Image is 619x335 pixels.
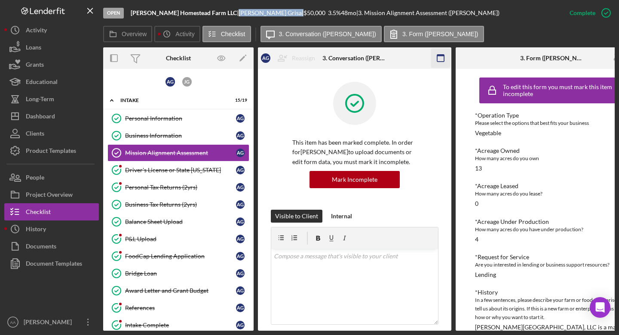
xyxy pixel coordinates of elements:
div: Mission Alignment Assessment [125,149,236,156]
button: Long-Term [4,90,99,108]
button: Checklist [4,203,99,220]
div: Lending [475,271,496,278]
div: Balance Sheet Upload [125,218,236,225]
div: Checklist [26,203,51,223]
label: Activity [175,31,194,37]
div: A G [236,131,245,140]
div: 3. Form ([PERSON_NAME]) [520,55,585,62]
button: Activity [154,26,200,42]
button: Internal [327,210,356,223]
div: Internal [331,210,352,223]
div: Checklist [166,55,191,62]
button: Complete [561,4,615,22]
div: People [26,169,44,188]
p: This item has been marked complete. In order for [PERSON_NAME] to upload documents or edit form d... [292,138,417,167]
div: Complete [570,4,595,22]
div: Visible to Client [275,210,318,223]
button: 3. Conversation ([PERSON_NAME]) [260,26,382,42]
a: Business Tax Returns (2yrs)AG [107,196,249,213]
div: A G [236,286,245,295]
button: Visible to Client [271,210,322,223]
label: Overview [122,31,147,37]
div: Mark Incomplete [332,171,377,188]
div: Business Tax Returns (2yrs) [125,201,236,208]
div: A G [236,200,245,209]
button: Project Overview [4,186,99,203]
label: Checklist [221,31,245,37]
button: Clients [4,125,99,142]
a: Bridge LoanAG [107,265,249,282]
a: Personal Tax Returns (2yrs)AG [107,179,249,196]
button: Checklist [202,26,251,42]
div: 3.5 % [328,9,341,16]
div: Business Information [125,132,236,139]
div: A G [236,183,245,192]
div: Vegetable [475,130,501,136]
button: Documents [4,238,99,255]
div: Educational [26,73,58,93]
a: Educational [4,73,99,90]
div: Document Templates [26,255,82,274]
span: $50,000 [303,9,325,16]
button: Activity [4,22,99,39]
div: A G [236,304,245,312]
a: P&L UploadAG [107,230,249,248]
div: Project Overview [26,186,73,205]
a: Driver's License or State [US_STATE]AG [107,161,249,179]
div: Activity [26,22,47,41]
button: Overview [103,26,152,42]
div: A G [236,149,245,157]
div: A G [236,114,245,123]
text: AA [10,320,16,325]
div: Documents [26,238,56,257]
div: Loans [26,39,41,58]
div: A G [165,77,175,87]
div: A G [236,269,245,278]
div: [PERSON_NAME] [21,313,77,333]
div: 15 / 19 [232,98,247,103]
button: 3. Form ([PERSON_NAME]) [384,26,484,42]
div: [PERSON_NAME] Grisa | [239,9,303,16]
div: Open Intercom Messenger [590,297,610,318]
div: J G [182,77,192,87]
button: Dashboard [4,108,99,125]
button: Loans [4,39,99,56]
div: 4 [475,236,478,243]
div: Award Letter and Grant Budget [125,287,236,294]
div: Long-Term [26,90,54,110]
a: ReferencesAG [107,299,249,316]
div: A G [236,217,245,226]
div: Product Templates [26,142,76,161]
div: | 3. Mission Alignment Assessment ([PERSON_NAME]) [356,9,499,16]
div: Reassign [292,50,315,67]
button: History [4,220,99,238]
a: People [4,169,99,186]
b: [PERSON_NAME] Homestead Farm LLC [131,9,237,16]
div: A G [236,235,245,243]
label: 3. Form ([PERSON_NAME]) [402,31,478,37]
div: 0 [475,200,478,207]
button: Document Templates [4,255,99,272]
label: 3. Conversation ([PERSON_NAME]) [279,31,376,37]
div: Intake Complete [125,322,236,329]
div: 48 mo [341,9,356,16]
a: Balance Sheet UploadAG [107,213,249,230]
a: Personal InformationAG [107,110,249,127]
button: Mark Incomplete [309,171,400,188]
button: AGReassign [257,50,324,67]
div: 13 [475,165,482,172]
div: Driver's License or State [US_STATE] [125,167,236,174]
a: Mission Alignment AssessmentAG [107,144,249,161]
div: 3. Conversation ([PERSON_NAME]) [322,55,387,62]
button: Product Templates [4,142,99,159]
div: P&L Upload [125,236,236,242]
div: A G [236,252,245,261]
